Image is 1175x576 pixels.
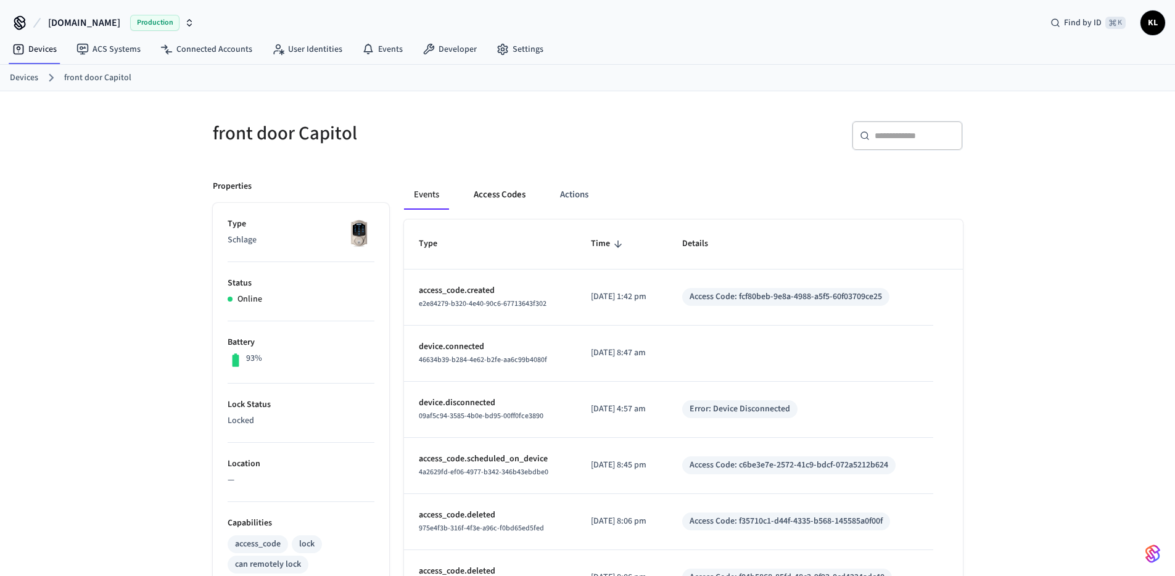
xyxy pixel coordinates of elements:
p: [DATE] 8:45 pm [591,459,653,472]
p: Location [228,458,374,471]
a: ACS Systems [67,38,150,60]
span: 4a2629fd-ef06-4977-b342-346b43ebdbe0 [419,467,548,477]
p: Battery [228,336,374,349]
span: Production [130,15,179,31]
a: Settings [487,38,553,60]
p: device.disconnected [419,397,561,409]
p: Type [228,218,374,231]
img: Schlage Sense Smart Deadbolt with Camelot Trim, Front [344,218,374,249]
div: Access Code: c6be3e7e-2572-41c9-bdcf-072a5212b624 [690,459,888,472]
a: Devices [2,38,67,60]
div: Access Code: fcf80beb-9e8a-4988-a5f5-60f03709ce25 [690,290,882,303]
button: Actions [550,180,598,210]
p: Capabilities [228,517,374,530]
h5: front door Capitol [213,121,580,146]
span: Details [682,234,724,253]
span: Time [591,234,626,253]
p: Online [237,293,262,306]
div: can remotely lock [235,558,301,571]
div: Find by ID⌘ K [1041,12,1136,34]
a: Devices [10,72,38,84]
button: Events [404,180,449,210]
p: 93% [246,352,262,365]
p: [DATE] 4:57 am [591,403,653,416]
span: 09af5c94-3585-4b0e-bd95-00ff0fce3890 [419,411,543,421]
span: ⌘ K [1105,17,1126,29]
span: e2e84279-b320-4e40-90c6-67713643f302 [419,298,546,309]
p: device.connected [419,340,561,353]
div: Error: Device Disconnected [690,403,790,416]
span: 975e4f3b-316f-4f3e-a96c-f0bd65ed5fed [419,523,544,533]
div: lock [299,538,315,551]
span: 46634b39-b284-4e62-b2fe-aa6c99b4080f [419,355,547,365]
span: Type [419,234,453,253]
div: access_code [235,538,281,551]
div: Access Code: f35710c1-d44f-4335-b568-145585a0f00f [690,515,883,528]
p: Properties [213,180,252,193]
div: ant example [404,180,963,210]
p: access_code.scheduled_on_device [419,453,561,466]
p: [DATE] 1:42 pm [591,290,653,303]
p: Status [228,277,374,290]
p: — [228,474,374,487]
span: [DOMAIN_NAME] [48,15,120,30]
a: User Identities [262,38,352,60]
p: Locked [228,414,374,427]
a: Developer [413,38,487,60]
span: KL [1142,12,1164,34]
a: Connected Accounts [150,38,262,60]
p: [DATE] 8:06 pm [591,515,653,528]
p: [DATE] 8:47 am [591,347,653,360]
a: front door Capitol [64,72,131,84]
a: Events [352,38,413,60]
button: Access Codes [464,180,535,210]
img: SeamLogoGradient.69752ec5.svg [1145,544,1160,564]
p: access_code.created [419,284,561,297]
p: Schlage [228,234,374,247]
button: KL [1140,10,1165,35]
p: access_code.deleted [419,509,561,522]
p: Lock Status [228,398,374,411]
span: Find by ID [1064,17,1102,29]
